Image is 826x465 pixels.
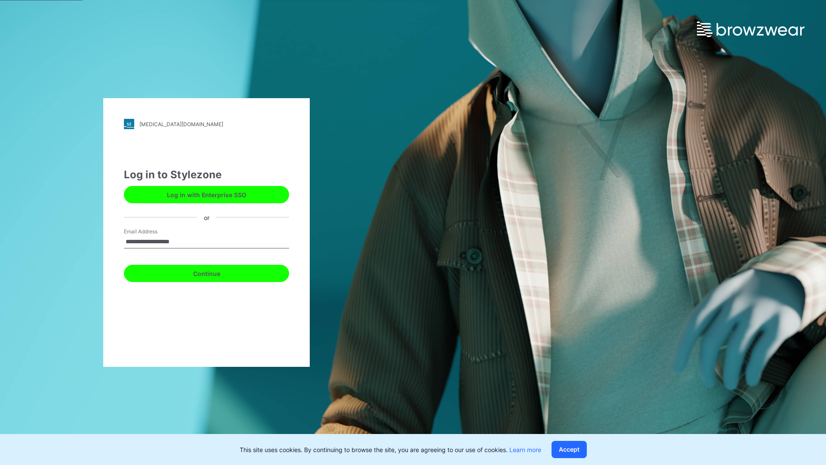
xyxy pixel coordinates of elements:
[124,119,289,129] a: [MEDICAL_DATA][DOMAIN_NAME]
[124,228,184,236] label: Email Address
[139,121,223,127] div: [MEDICAL_DATA][DOMAIN_NAME]
[240,445,541,454] p: This site uses cookies. By continuing to browse the site, you are agreeing to our use of cookies.
[552,441,587,458] button: Accept
[124,186,289,203] button: Log in with Enterprise SSO
[124,119,134,129] img: stylezone-logo.562084cfcfab977791bfbf7441f1a819.svg
[197,213,216,222] div: or
[697,22,804,37] img: browzwear-logo.e42bd6dac1945053ebaf764b6aa21510.svg
[124,265,289,282] button: Continue
[124,167,289,183] div: Log in to Stylezone
[509,446,541,453] a: Learn more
